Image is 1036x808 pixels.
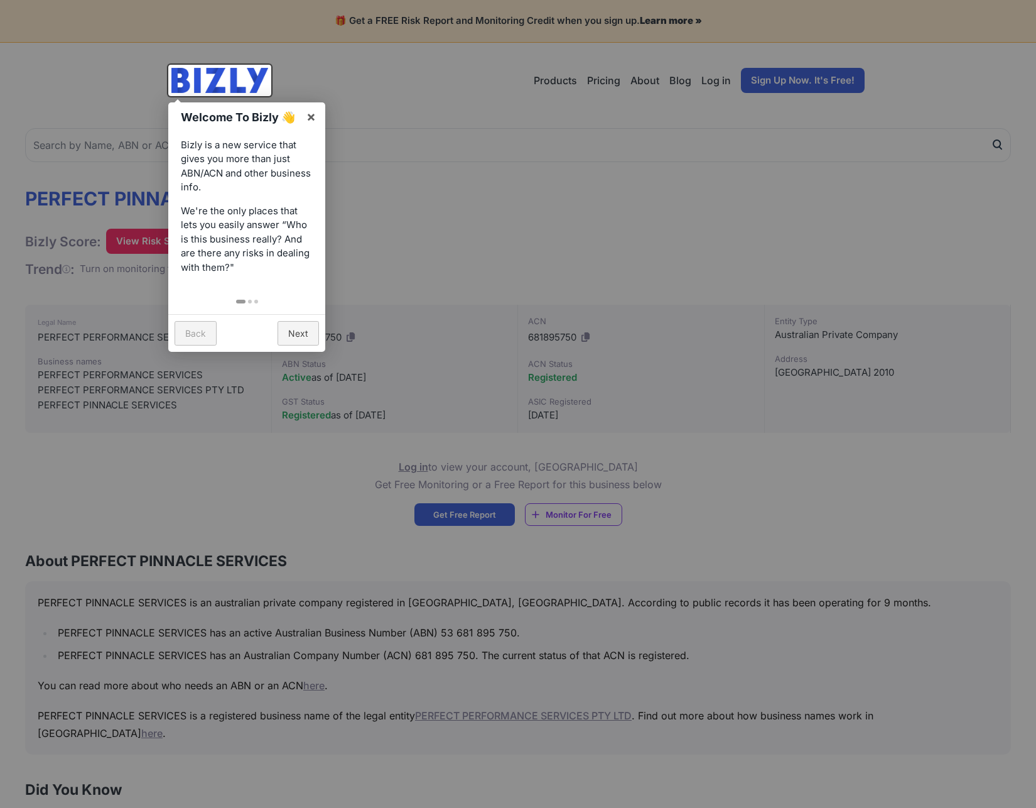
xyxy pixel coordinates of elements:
p: Bizly is a new service that gives you more than just ABN/ACN and other business info. [181,138,313,195]
a: Next [278,321,319,346]
p: We're the only places that lets you easily answer “Who is this business really? And are there any... [181,204,313,275]
a: Back [175,321,217,346]
a: × [297,102,325,131]
h1: Welcome To Bizly 👋 [181,109,299,126]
